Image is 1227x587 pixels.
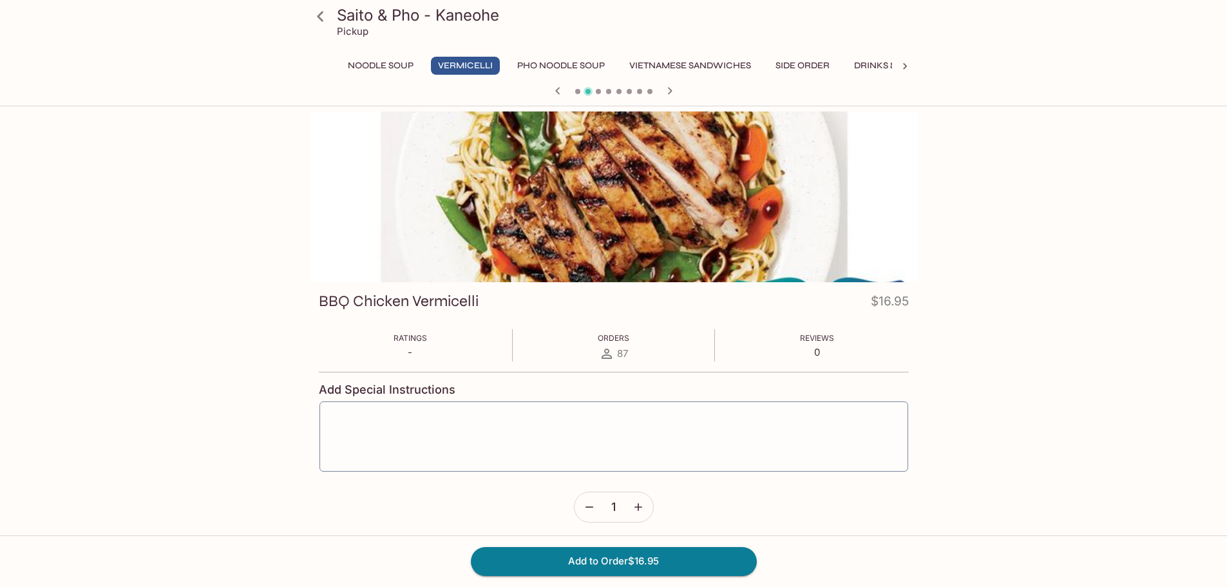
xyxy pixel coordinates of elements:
[800,346,834,358] p: 0
[319,291,479,311] h3: BBQ Chicken Vermicelli
[394,333,427,343] span: Ratings
[622,57,758,75] button: Vietnamese Sandwiches
[598,333,629,343] span: Orders
[310,111,918,282] div: BBQ Chicken Vermicelli
[341,57,421,75] button: Noodle Soup
[510,57,612,75] button: Pho Noodle Soup
[611,500,616,514] span: 1
[617,347,628,360] span: 87
[768,57,837,75] button: Side Order
[431,57,500,75] button: Vermicelli
[471,547,757,575] button: Add to Order$16.95
[319,383,909,397] h4: Add Special Instructions
[337,5,913,25] h3: Saito & Pho - Kaneohe
[871,291,909,316] h4: $16.95
[337,25,368,37] p: Pickup
[800,333,834,343] span: Reviews
[394,346,427,358] p: -
[847,57,950,75] button: Drinks & Desserts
